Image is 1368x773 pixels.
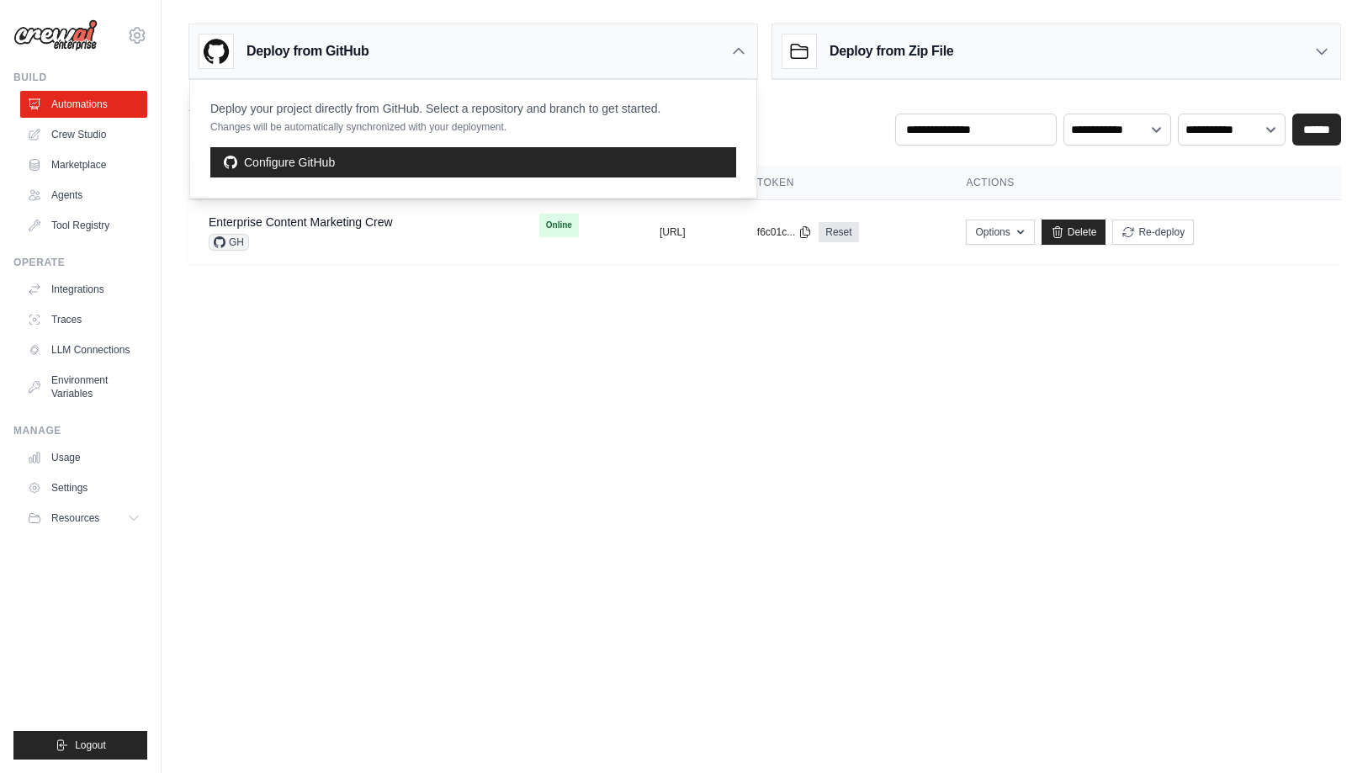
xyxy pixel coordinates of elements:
a: Configure GitHub [210,147,736,177]
span: GH [209,234,249,251]
a: Reset [819,222,858,242]
a: Usage [20,444,147,471]
button: Resources [20,505,147,532]
a: LLM Connections [20,336,147,363]
a: Marketplace [20,151,147,178]
h3: Deploy from GitHub [247,41,369,61]
span: Logout [75,739,106,752]
a: Enterprise Content Marketing Crew [209,215,393,229]
a: Integrations [20,276,147,303]
p: Changes will be automatically synchronized with your deployment. [210,120,660,134]
img: GitHub Logo [199,34,233,68]
div: Manage [13,424,147,437]
span: Online [539,214,579,237]
h2: Automations Live [188,93,563,117]
div: Build [13,71,147,84]
a: Agents [20,182,147,209]
button: Logout [13,731,147,760]
a: Traces [20,306,147,333]
button: Re-deploy [1112,220,1194,245]
th: Actions [946,166,1341,200]
a: Environment Variables [20,367,147,407]
p: Deploy your project directly from GitHub. Select a repository and branch to get started. [210,100,660,117]
th: Crew [188,166,519,200]
button: Options [966,220,1034,245]
h3: Deploy from Zip File [830,41,953,61]
img: Logo [13,19,98,51]
p: Manage and monitor your active crew automations from this dashboard. [188,117,563,134]
a: Tool Registry [20,212,147,239]
div: Operate [13,256,147,269]
button: f6c01c... [757,225,812,239]
th: Token [737,166,946,200]
span: Resources [51,511,99,525]
a: Crew Studio [20,121,147,148]
a: Settings [20,474,147,501]
a: Delete [1042,220,1106,245]
a: Automations [20,91,147,118]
